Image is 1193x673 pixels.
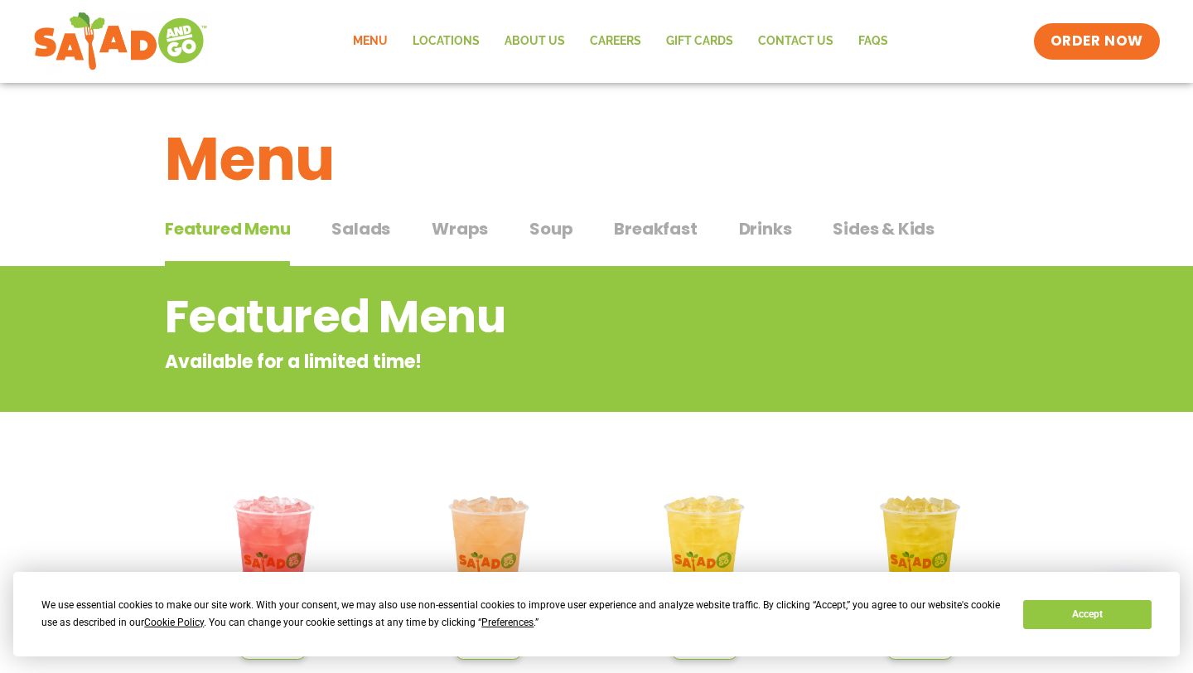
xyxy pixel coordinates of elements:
img: Product photo for Sunkissed Yuzu Lemonade [609,468,800,660]
img: Product photo for Blackberry Bramble Lemonade [177,468,369,660]
a: About Us [492,22,577,61]
span: Wraps [432,216,488,241]
span: Drinks [739,216,792,241]
div: We use essential cookies to make our site work. With your consent, we may also use non-essential ... [41,597,1003,632]
h1: Menu [165,114,1028,204]
a: FAQs [846,22,901,61]
img: Product photo for Mango Grove Lemonade [825,468,1017,660]
p: Available for a limited time! [165,348,895,375]
a: Careers [577,22,654,61]
button: Accept [1023,600,1151,629]
span: Featured Menu [165,216,290,241]
span: Soup [529,216,572,241]
a: GIFT CARDS [654,22,746,61]
div: Cookie Consent Prompt [13,572,1180,656]
span: Sides & Kids [833,216,935,241]
span: ORDER NOW [1051,31,1143,51]
img: new-SAG-logo-768×292 [33,8,208,75]
nav: Menu [341,22,901,61]
span: Salads [331,216,390,241]
a: ORDER NOW [1034,23,1160,60]
a: Contact Us [746,22,846,61]
span: Breakfast [614,216,697,241]
div: Tabbed content [165,211,1028,267]
img: Product photo for Summer Stone Fruit Lemonade [394,468,585,660]
span: Cookie Policy [144,617,204,628]
a: Locations [400,22,492,61]
h2: Featured Menu [165,283,895,351]
a: Menu [341,22,400,61]
span: Preferences [481,617,534,628]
